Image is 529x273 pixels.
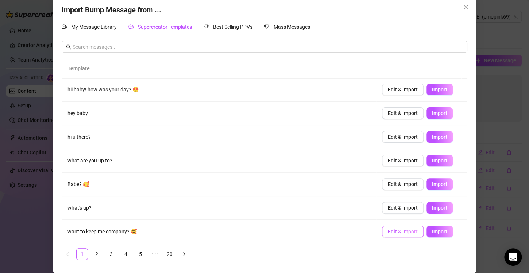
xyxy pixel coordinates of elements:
button: Import [426,178,453,190]
span: search [66,44,71,50]
a: 3 [106,249,117,260]
li: Next Page [178,248,190,260]
span: right [182,252,186,256]
span: Import [432,110,447,116]
td: hey baby [62,102,376,125]
a: 2 [91,249,102,260]
span: comment [128,24,134,29]
span: Edit & Import [388,229,418,234]
span: Supercreator Templates [138,24,192,30]
button: Import [426,202,453,214]
span: Import [432,205,447,211]
a: 20 [164,249,175,260]
td: Babe? 🥰 [62,173,376,196]
th: Template [62,59,370,79]
span: Import [432,87,447,92]
span: left [65,252,70,256]
button: Edit & Import [382,84,424,95]
a: 5 [135,249,146,260]
button: Import [426,131,453,143]
span: Best Selling PPVs [213,24,252,30]
td: hi u there? [62,125,376,149]
button: Edit & Import [382,178,424,190]
input: Search messages... [73,43,463,51]
li: 3 [105,248,117,260]
span: ••• [149,248,161,260]
button: left [62,248,73,260]
a: 1 [77,249,88,260]
span: close [463,4,469,10]
span: Edit & Import [388,87,418,92]
span: trophy [264,24,269,29]
td: hii baby! how was your day? 😍 [62,78,376,102]
span: Import [432,229,447,234]
li: 4 [120,248,132,260]
span: trophy [204,24,209,29]
span: Edit & Import [388,158,418,163]
button: Close [460,1,472,13]
span: Edit & Import [388,205,418,211]
td: what are you up to? [62,149,376,173]
span: Import Bump Message from ... [62,5,161,14]
button: Import [426,226,453,237]
span: Import [432,134,447,140]
li: Previous Page [62,248,73,260]
button: Import [426,107,453,119]
a: 4 [120,249,131,260]
button: Edit & Import [382,131,424,143]
span: My Message Library [71,24,117,30]
li: 1 [76,248,88,260]
span: Close [460,4,472,10]
button: right [178,248,190,260]
button: Edit & Import [382,202,424,214]
li: Next 5 Pages [149,248,161,260]
span: Edit & Import [388,181,418,187]
td: what's up? [62,196,376,220]
span: Edit & Import [388,110,418,116]
button: Import [426,84,453,95]
span: Mass Messages [274,24,310,30]
td: want to keep me company? 🥰 [62,220,376,244]
span: Import [432,158,447,163]
button: Import [426,155,453,166]
button: Edit & Import [382,107,424,119]
button: Edit & Import [382,226,424,237]
div: Open Intercom Messenger [504,248,522,266]
span: Import [432,181,447,187]
span: Edit & Import [388,134,418,140]
span: comment [62,24,67,29]
button: Edit & Import [382,155,424,166]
